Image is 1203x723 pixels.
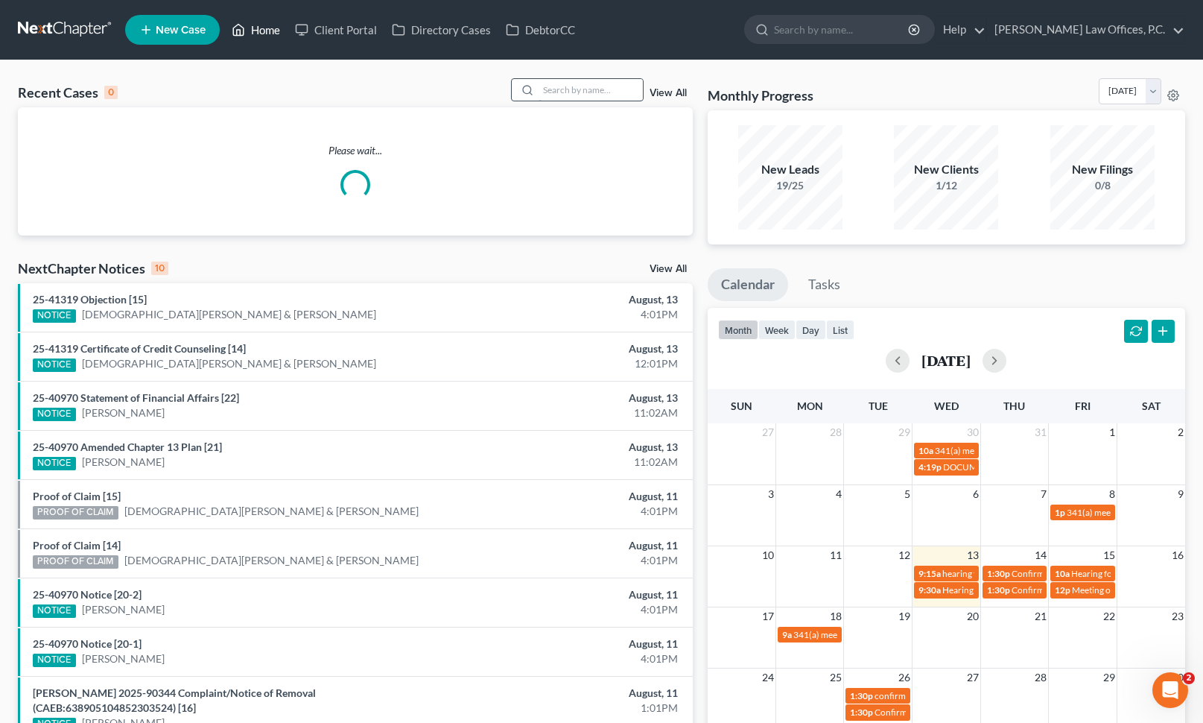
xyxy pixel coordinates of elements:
[33,686,316,714] a: [PERSON_NAME] 2025-90344 Complaint/Notice of Removal (CAEB:638905104852303524) [16]
[82,307,376,322] a: [DEMOGRAPHIC_DATA][PERSON_NAME] & [PERSON_NAME]
[33,391,239,404] a: 25-40970 Statement of Financial Affairs [22]
[797,400,823,412] span: Mon
[971,485,980,503] span: 6
[903,485,912,503] span: 5
[33,359,76,372] div: NOTICE
[472,651,677,666] div: 4:01PM
[897,669,912,686] span: 26
[1003,400,1025,412] span: Thu
[897,423,912,441] span: 29
[288,16,384,43] a: Client Portal
[539,79,643,101] input: Search by name...
[894,178,998,193] div: 1/12
[1108,423,1117,441] span: 1
[650,264,687,274] a: View All
[965,546,980,564] span: 13
[33,637,142,650] a: 25-40970 Notice [20-1]
[942,584,1058,596] span: Hearing for [PERSON_NAME]
[384,16,498,43] a: Directory Cases
[1102,607,1117,625] span: 22
[869,400,888,412] span: Tue
[918,584,941,596] span: 9:30a
[1075,400,1091,412] span: Fri
[875,707,1045,718] span: Confirmation Hearing for [PERSON_NAME]
[472,686,677,701] div: August, 11
[774,16,910,43] input: Search by name...
[472,391,677,405] div: August, 13
[82,356,376,371] a: [DEMOGRAPHIC_DATA][PERSON_NAME] & [PERSON_NAME]
[850,707,873,718] span: 1:30p
[965,669,980,686] span: 27
[1033,423,1048,441] span: 31
[124,553,419,568] a: [DEMOGRAPHIC_DATA][PERSON_NAME] & [PERSON_NAME]
[738,178,842,193] div: 19/25
[1071,568,1187,579] span: Hearing for [PERSON_NAME]
[472,637,677,651] div: August, 11
[33,654,76,667] div: NOTICE
[1102,546,1117,564] span: 15
[472,587,677,602] div: August, 11
[828,669,843,686] span: 25
[826,320,854,340] button: list
[1055,584,1070,596] span: 12p
[761,546,775,564] span: 10
[33,309,76,323] div: NOTICE
[828,423,843,441] span: 28
[1108,485,1117,503] span: 8
[1176,485,1185,503] span: 9
[793,629,937,640] span: 341(a) meeting for [PERSON_NAME]
[472,538,677,553] div: August, 11
[1102,669,1117,686] span: 29
[987,568,1010,579] span: 1:30p
[33,490,121,502] a: Proof of Claim [15]
[472,553,677,568] div: 4:01PM
[718,320,758,340] button: month
[834,485,843,503] span: 4
[156,25,206,36] span: New Case
[921,353,971,368] h2: [DATE]
[124,504,419,519] a: [DEMOGRAPHIC_DATA][PERSON_NAME] & [PERSON_NAME]
[1033,607,1048,625] span: 21
[875,690,1042,701] span: confirmation hearing for [PERSON_NAME]
[33,441,222,453] a: 25-40970 Amended Chapter 13 Plan [21]
[224,16,288,43] a: Home
[782,629,792,640] span: 9a
[472,455,677,470] div: 11:02AM
[936,16,985,43] a: Help
[1055,568,1070,579] span: 10a
[935,445,1079,456] span: 341(a) meeting for [PERSON_NAME]
[942,568,1057,579] span: hearing for [PERSON_NAME]
[1183,672,1195,684] span: 2
[472,405,677,420] div: 11:02AM
[498,16,583,43] a: DebtorCC
[33,539,121,552] a: Proof of Claim [14]
[1152,672,1188,708] iframe: Intercom live chat
[82,651,165,666] a: [PERSON_NAME]
[18,83,118,101] div: Recent Cases
[738,161,842,178] div: New Leads
[1170,546,1185,564] span: 16
[472,440,677,455] div: August, 13
[758,320,796,340] button: week
[1055,507,1065,518] span: 1p
[1033,669,1048,686] span: 28
[934,400,959,412] span: Wed
[828,546,843,564] span: 11
[796,320,826,340] button: day
[761,423,775,441] span: 27
[82,405,165,420] a: [PERSON_NAME]
[850,690,873,701] span: 1:30p
[33,457,76,470] div: NOTICE
[33,506,118,520] div: PROOF OF CLAIM
[472,701,677,716] div: 1:01PM
[1012,584,1182,596] span: Confirmation Hearing for [PERSON_NAME]
[33,588,142,601] a: 25-40970 Notice [20-2]
[1033,546,1048,564] span: 14
[151,262,168,275] div: 10
[18,259,168,277] div: NextChapter Notices
[897,607,912,625] span: 19
[987,16,1184,43] a: [PERSON_NAME] Law Offices, P.C.
[731,400,752,412] span: Sun
[894,161,998,178] div: New Clients
[472,341,677,356] div: August, 13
